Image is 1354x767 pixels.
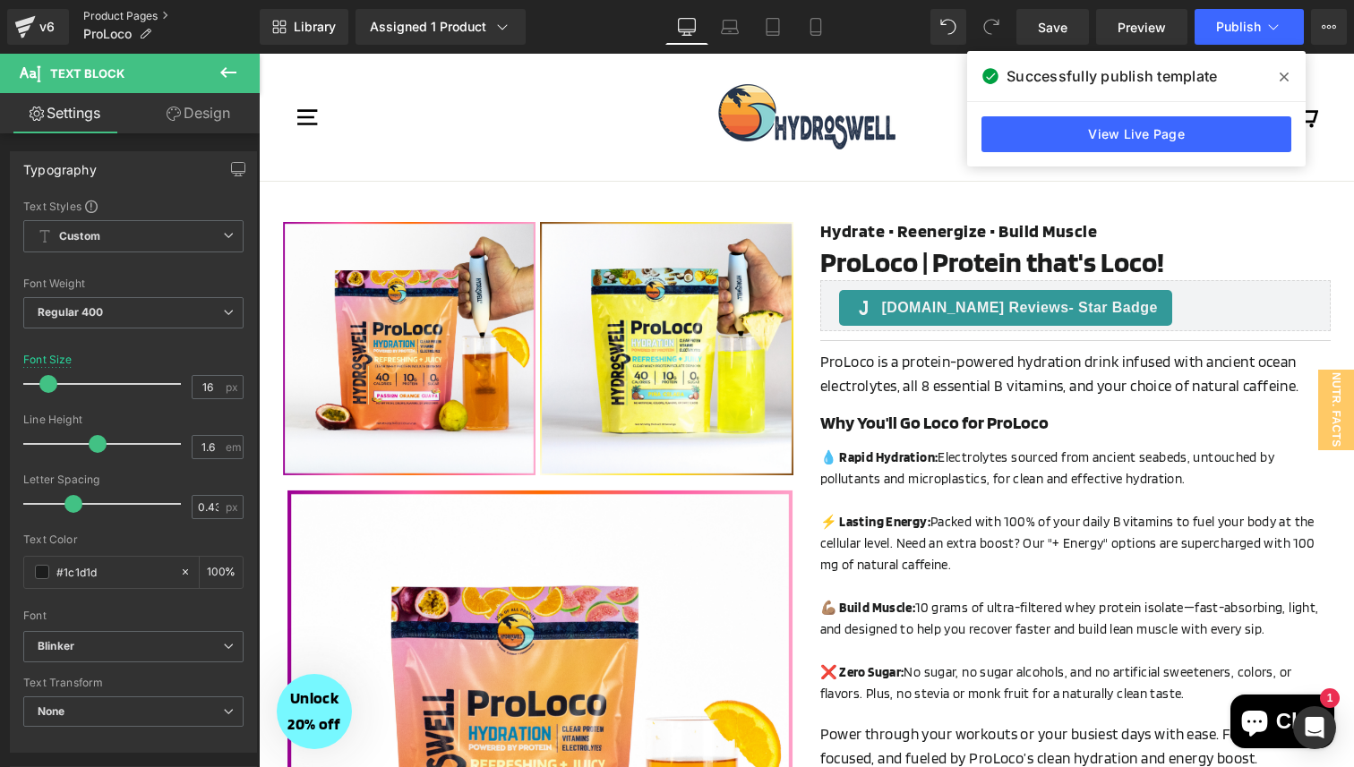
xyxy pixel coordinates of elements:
span: Successfully publish template [1007,65,1217,87]
span: Publish [1216,20,1261,34]
a: Product Pages [83,9,260,23]
inbox-online-store-chat: Shopify online store chat [966,641,1081,699]
div: Assigned 1 Product [370,18,511,36]
a: Laptop [708,9,751,45]
div: Typography [23,152,97,177]
span: px [226,381,241,393]
strong: Why You'll Go Loco for ProLoco [561,358,790,379]
div: v6 [36,15,58,38]
button: Publish [1195,9,1304,45]
div: Text Color [23,533,244,546]
div: Font [23,609,244,622]
span: [DOMAIN_NAME] Reviews [623,243,899,265]
span: Library [294,19,336,35]
button: More [1311,9,1347,45]
b: None [38,704,65,718]
span: ❌ Zero Sugar: [561,610,646,626]
div: Font Size [23,354,73,366]
div: Text Transform [23,677,244,689]
span: Unlock 20% off [29,635,81,679]
a: New Library [260,9,348,45]
a: View Live Page [981,116,1291,152]
span: ⚡️ Lasting Energy: [561,460,672,476]
a: v6 [7,9,69,45]
div: Unlock 20% off [18,620,93,695]
span: ProLoco is a protein-powered hydration drink infused with ancient ocean electrolytes, all 8 essen... [561,299,1041,341]
span: Nutr. Facts [1059,316,1095,396]
div: Font Weight [23,277,244,290]
span: ProLoco [83,27,132,41]
span: 10 grams of ultra-filtered whey protein isolate—fast-absorbing, light, and designed to help you r... [561,546,1060,584]
i: Blinker [38,639,74,654]
a: Desktop [665,9,708,45]
span: - Star Badge [810,246,898,261]
div: Letter Spacing [23,473,244,486]
button: Undo [930,9,966,45]
a: Design [133,93,263,133]
div: Text Styles [23,199,244,213]
input: Color [56,562,171,582]
p: Power through your workouts or your busiest days with ease. Feel refreshed, focused, and fueled b... [561,669,1072,717]
span: No sugar, no sugar alcohols, and no artificial sweeteners, colors, or flavors. Plus, no stevia or... [561,610,1033,648]
a: Preview [1096,9,1187,45]
span: Electrolytes sourced from ancient seabeds, untouched by pollutants and microplastics, for clean a... [561,396,1015,433]
img: HydroSwell [458,30,638,97]
a: Tablet [751,9,794,45]
b: Custom [59,229,100,244]
a: Mobile [794,9,837,45]
div: Line Height [23,413,244,426]
span: Preview [1118,18,1166,37]
span: 💧 Rapid Hydration: [561,396,680,412]
p: Packed with 100% of your daily B vitamins to fuel your body at the cellular level. Need an extra ... [561,457,1072,522]
span: em [226,441,241,453]
div: Open Intercom Messenger [1293,706,1336,749]
div: % [200,557,243,588]
span: px [226,501,241,513]
b: Regular 400 [38,305,104,319]
button: Redo [973,9,1009,45]
span: Text Block [50,66,124,81]
span: 💪🏽 Build Muscle: [561,546,657,562]
strong: Hydrate • Reenergize • Build Muscle [561,166,839,188]
span: Save [1038,18,1067,37]
strong: ProLoco | Protein that's Loco! [561,191,905,226]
